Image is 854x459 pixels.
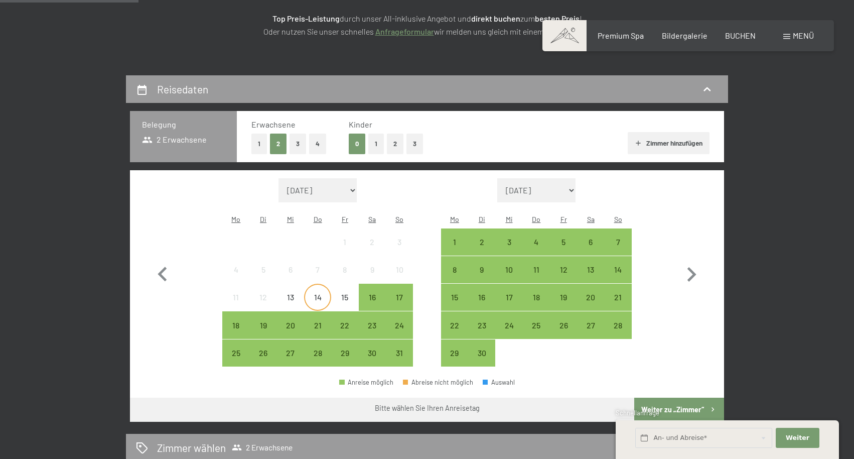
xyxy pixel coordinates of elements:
[578,266,603,291] div: 13
[331,228,358,256] div: Fri Aug 01 2025
[368,215,376,223] abbr: Samstag
[387,321,412,347] div: 24
[305,349,330,374] div: 28
[395,215,403,223] abbr: Sonntag
[277,311,304,338] div: Anreise möglich
[550,284,577,311] div: Fri Sep 19 2025
[278,266,303,291] div: 6
[605,256,632,283] div: Sun Sep 14 2025
[314,215,322,223] abbr: Donnerstag
[331,256,358,283] div: Fri Aug 08 2025
[331,339,358,367] div: Fri Aug 29 2025
[578,321,603,347] div: 27
[231,215,240,223] abbr: Montag
[605,228,632,256] div: Anreise möglich
[387,266,412,291] div: 10
[605,284,632,311] div: Anreise möglich
[277,256,304,283] div: Wed Aug 06 2025
[441,311,468,338] div: Mon Sep 22 2025
[577,256,604,283] div: Sat Sep 13 2025
[496,293,521,318] div: 17
[587,215,595,223] abbr: Samstag
[441,228,468,256] div: Anreise möglich
[332,321,357,347] div: 22
[359,311,386,338] div: Sat Aug 23 2025
[222,311,249,338] div: Anreise möglich
[331,284,358,311] div: Fri Aug 15 2025
[606,266,631,291] div: 14
[142,119,225,130] h3: Belegung
[524,266,549,291] div: 11
[577,256,604,283] div: Anreise möglich
[387,238,412,263] div: 3
[387,134,403,154] button: 2
[360,349,385,374] div: 30
[360,321,385,347] div: 23
[277,284,304,311] div: Wed Aug 13 2025
[468,339,495,367] div: Anreise möglich
[495,228,522,256] div: Anreise möglich
[290,134,306,154] button: 3
[468,311,495,338] div: Anreise möglich
[551,266,576,291] div: 12
[332,349,357,374] div: 29
[375,27,434,36] a: Anfrageformular
[577,228,604,256] div: Sat Sep 06 2025
[342,215,348,223] abbr: Freitag
[249,311,276,338] div: Tue Aug 19 2025
[249,256,276,283] div: Tue Aug 05 2025
[479,215,485,223] abbr: Dienstag
[406,134,423,154] button: 3
[250,293,275,318] div: 12
[249,284,276,311] div: Anreise nicht möglich
[441,256,468,283] div: Mon Sep 08 2025
[577,228,604,256] div: Anreise möglich
[469,349,494,374] div: 30
[496,321,521,347] div: 24
[359,311,386,338] div: Anreise möglich
[304,311,331,338] div: Anreise möglich
[577,311,604,338] div: Anreise möglich
[386,228,413,256] div: Sun Aug 03 2025
[386,311,413,338] div: Anreise möglich
[468,284,495,311] div: Tue Sep 16 2025
[222,339,249,367] div: Anreise möglich
[222,256,249,283] div: Mon Aug 04 2025
[359,284,386,311] div: Sat Aug 16 2025
[277,256,304,283] div: Anreise nicht möglich
[249,339,276,367] div: Anreise möglich
[442,293,467,318] div: 15
[304,256,331,283] div: Anreise nicht möglich
[309,134,326,154] button: 4
[577,284,604,311] div: Sat Sep 20 2025
[304,284,331,311] div: Thu Aug 14 2025
[725,31,756,40] a: BUCHEN
[560,215,567,223] abbr: Freitag
[360,238,385,263] div: 2
[523,228,550,256] div: Thu Sep 04 2025
[386,284,413,311] div: Sun Aug 17 2025
[251,120,296,129] span: Erwachsene
[223,321,248,347] div: 18
[524,238,549,263] div: 4
[223,293,248,318] div: 11
[375,403,480,413] div: Bitte wählen Sie Ihren Anreisetag
[249,256,276,283] div: Anreise nicht möglich
[277,284,304,311] div: Anreise nicht möglich
[506,215,513,223] abbr: Mittwoch
[442,321,467,347] div: 22
[550,228,577,256] div: Anreise möglich
[496,266,521,291] div: 10
[157,440,226,455] h2: Zimmer wählen
[577,284,604,311] div: Anreise möglich
[223,349,248,374] div: 25
[628,132,709,154] button: Zimmer hinzufügen
[332,238,357,263] div: 1
[468,228,495,256] div: Tue Sep 02 2025
[441,284,468,311] div: Anreise möglich
[550,228,577,256] div: Fri Sep 05 2025
[469,321,494,347] div: 23
[332,266,357,291] div: 8
[249,284,276,311] div: Tue Aug 12 2025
